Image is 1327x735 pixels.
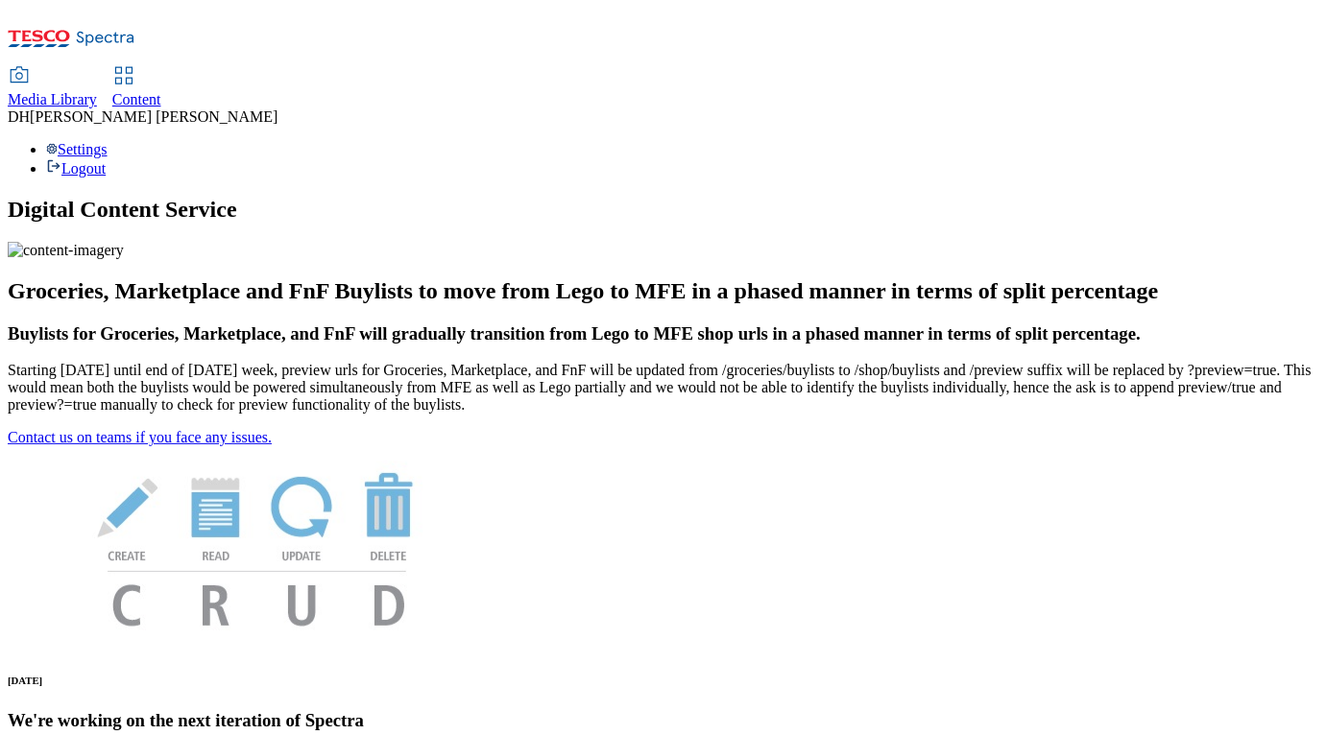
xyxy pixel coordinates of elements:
span: DH [8,108,30,125]
a: Content [112,68,161,108]
span: Content [112,91,161,107]
img: News Image [8,446,507,647]
h6: [DATE] [8,675,1319,686]
a: Media Library [8,68,97,108]
h2: Groceries, Marketplace and FnF Buylists to move from Lego to MFE in a phased manner in terms of s... [8,278,1319,304]
img: content-imagery [8,242,124,259]
h3: We're working on the next iteration of Spectra [8,710,1319,731]
p: Starting [DATE] until end of [DATE] week, preview urls for Groceries, Marketplace, and FnF will b... [8,362,1319,414]
h1: Digital Content Service [8,197,1319,223]
span: Media Library [8,91,97,107]
a: Settings [46,141,108,157]
a: Logout [46,160,106,177]
h3: Buylists for Groceries, Marketplace, and FnF will gradually transition from Lego to MFE shop urls... [8,323,1319,344]
span: [PERSON_NAME] [PERSON_NAME] [30,108,277,125]
a: Contact us on teams if you face any issues. [8,429,272,445]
